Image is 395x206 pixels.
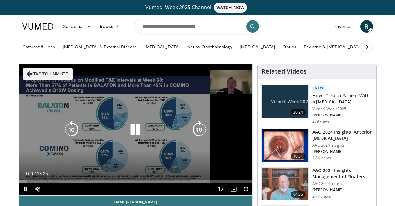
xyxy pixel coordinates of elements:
[19,183,31,195] button: Pause
[262,85,308,118] img: 02d29458-18ce-4e7f-be78-7423ab9bdffd.jpg.150x105_q85_crop-smart_upscale.jpg
[261,129,373,162] a: 10:51 AAO 2024 Insights: Anterior [MEDICAL_DATA] AAO 2024 Insights [PERSON_NAME] 2.8K views
[141,41,184,53] a: [MEDICAL_DATA]
[312,113,373,118] p: [PERSON_NAME]
[22,23,56,30] img: VuMedi Logo
[312,106,373,111] p: Vumedi Week 2025
[214,3,247,13] span: WATCH NOW
[291,191,306,198] span: 04:36
[25,171,33,176] span: 0:00
[23,68,73,80] button: Tap to unmute
[312,119,330,124] p: 259 views
[227,183,240,195] button: Enable picture-in-picture mode
[312,167,373,180] h3: AAO 2024 Insights: Management of Floaters
[236,41,279,53] a: [MEDICAL_DATA]
[312,92,373,105] h3: How I Treat a Patient With a [MEDICAL_DATA]
[312,143,373,148] p: AAO 2024 Insights
[331,20,357,33] a: Favorites
[279,41,300,53] a: Optics
[262,168,308,200] img: 8e655e61-78ac-4b3e-a4e7-f43113671c25.150x105_q85_crop-smart_upscale.jpg
[261,85,373,124] a: 20:24 New How I Treat a Patient With a [MEDICAL_DATA] Vumedi Week 2025 [PERSON_NAME] 259 views
[59,20,95,33] a: Specialties
[95,20,123,33] a: Browse
[312,194,331,199] p: 2.7K views
[37,171,48,176] span: 18:25
[360,20,373,33] a: R
[262,129,308,162] img: fd942f01-32bb-45af-b226-b96b538a46e6.150x105_q85_crop-smart_upscale.jpg
[215,183,227,195] button: Playback Rate
[312,149,373,154] p: [PERSON_NAME]
[261,167,373,201] a: 04:36 AAO 2024 Insights: Management of Floaters AAO 2024 Insights [PERSON_NAME] 2.7K views
[135,19,261,34] input: Search topics, interventions
[19,41,59,53] a: Cataract & Lens
[19,180,252,183] div: Progress Bar
[312,181,373,186] p: AAO 2024 Insights
[31,183,44,195] button: Unmute
[300,41,366,53] a: Pediatric & [MEDICAL_DATA]
[312,85,326,91] p: New
[291,109,306,115] span: 20:24
[312,155,331,160] p: 2.8K views
[19,64,252,196] video-js: Video Player
[35,171,36,176] span: /
[312,187,373,192] p: [PERSON_NAME]
[261,68,307,75] h4: Related Videos
[59,41,141,53] a: [MEDICAL_DATA] & External Disease
[23,3,372,13] a: Vumedi Week 2025 ChannelWATCH NOW
[184,41,236,53] a: Neuro-Ophthalmology
[312,129,373,142] h3: AAO 2024 Insights: Anterior [MEDICAL_DATA]
[240,183,252,195] button: Fullscreen
[291,153,306,159] span: 10:51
